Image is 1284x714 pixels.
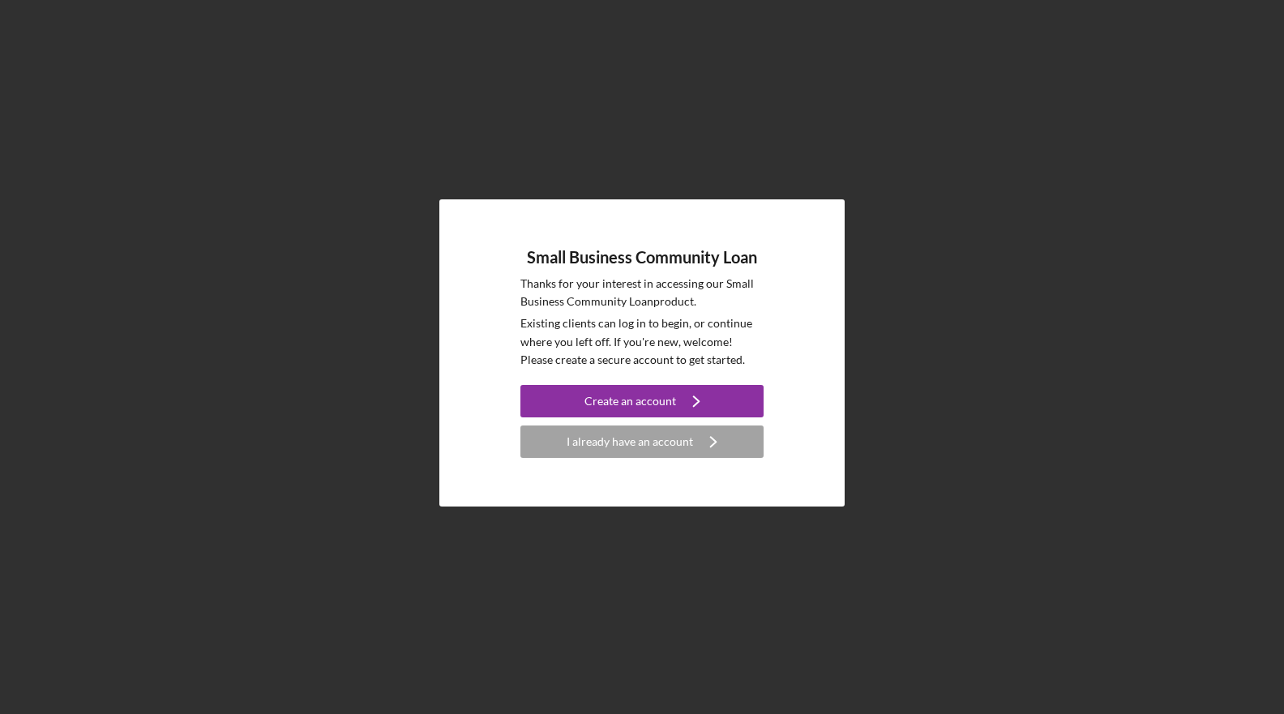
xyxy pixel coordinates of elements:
[520,385,764,417] button: Create an account
[567,425,693,458] div: I already have an account
[520,275,764,311] p: Thanks for your interest in accessing our Small Business Community Loan product.
[520,385,764,421] a: Create an account
[520,425,764,458] button: I already have an account
[520,314,764,369] p: Existing clients can log in to begin, or continue where you left off. If you're new, welcome! Ple...
[527,248,757,267] h4: Small Business Community Loan
[584,385,676,417] div: Create an account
